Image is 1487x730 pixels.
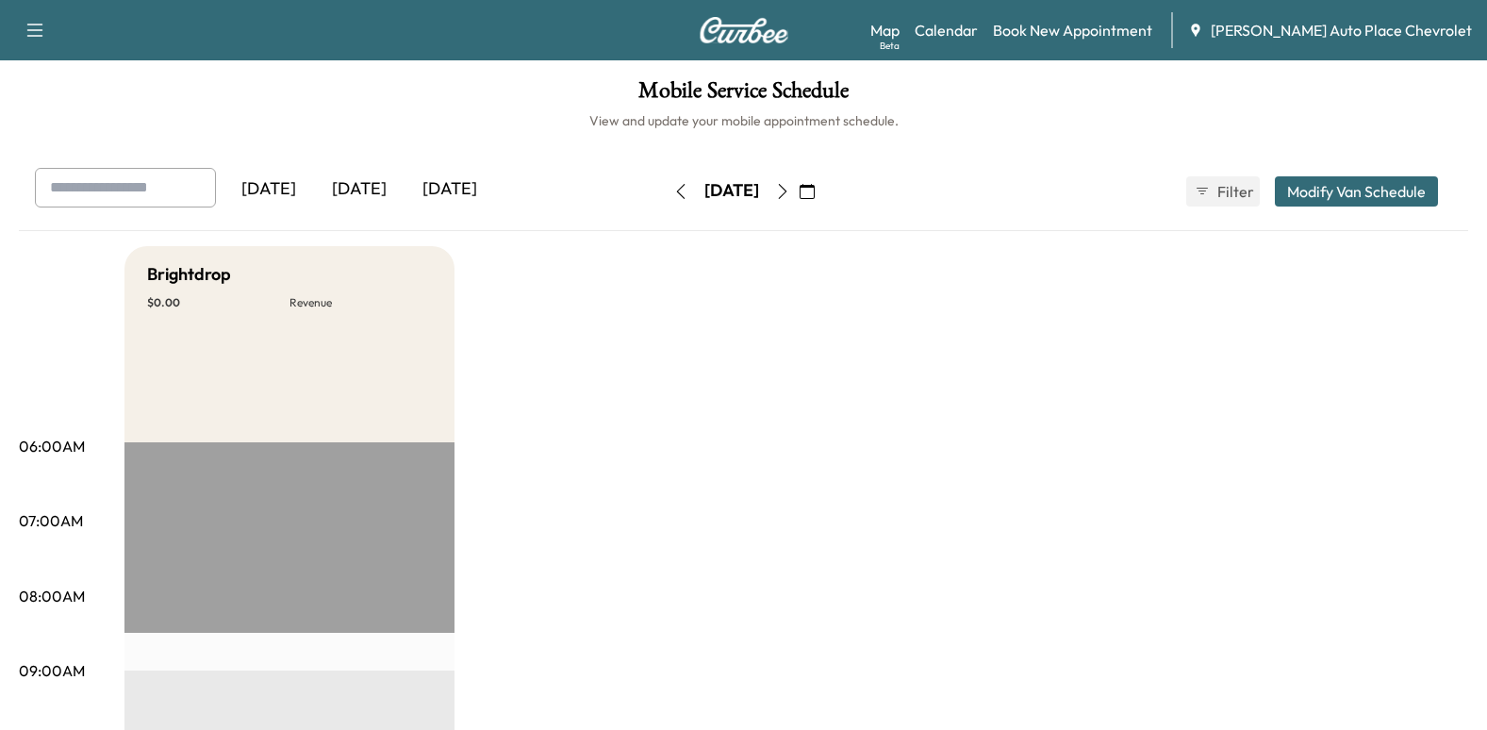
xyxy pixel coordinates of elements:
[699,17,789,43] img: Curbee Logo
[314,168,405,211] div: [DATE]
[289,295,432,310] p: Revenue
[1186,176,1260,207] button: Filter
[405,168,495,211] div: [DATE]
[223,168,314,211] div: [DATE]
[1275,176,1438,207] button: Modify Van Schedule
[19,585,85,607] p: 08:00AM
[19,79,1468,111] h1: Mobile Service Schedule
[880,39,900,53] div: Beta
[147,261,231,288] h5: Brightdrop
[993,19,1152,41] a: Book New Appointment
[19,659,85,682] p: 09:00AM
[704,179,759,203] div: [DATE]
[915,19,978,41] a: Calendar
[19,509,83,532] p: 07:00AM
[19,111,1468,130] h6: View and update your mobile appointment schedule.
[870,19,900,41] a: MapBeta
[1217,180,1251,203] span: Filter
[19,435,85,457] p: 06:00AM
[1211,19,1472,41] span: [PERSON_NAME] Auto Place Chevrolet
[147,295,289,310] p: $ 0.00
